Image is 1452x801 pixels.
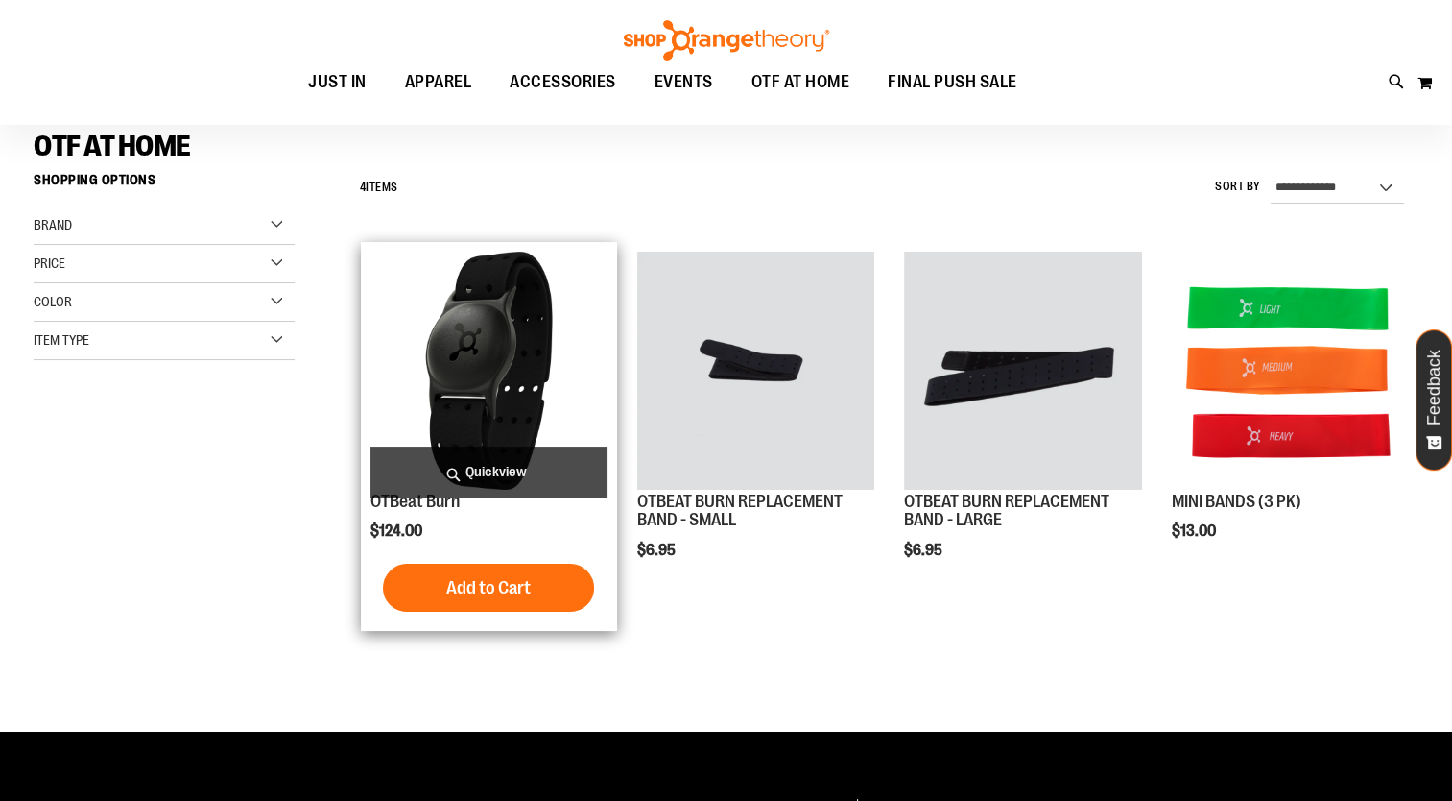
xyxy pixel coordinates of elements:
[1215,179,1261,195] label: Sort By
[446,577,531,598] span: Add to Cart
[904,252,1141,489] img: OTBEAT BURN REPLACEMENT BAND - LARGE
[1425,350,1443,425] span: Feedback
[904,492,1109,530] a: OTBEAT BURN REPLACEMENT BAND - LARGE
[490,61,635,105] a: ACCESSORIES
[370,252,607,489] img: Main view of OTBeat Burn 6.0-C
[359,181,366,194] span: 4
[888,61,1017,104] span: FINAL PUSH SALE
[637,252,874,492] a: OTBEAT BURN REPLACEMENT BAND - SMALL
[1172,252,1409,489] img: MINI BANDS (3 PK)
[370,447,607,498] a: Quickview
[628,242,884,608] div: product
[637,542,678,559] span: $6.95
[405,61,472,104] span: APPAREL
[34,163,295,206] strong: Shopping Options
[732,61,869,104] a: OTF AT HOME
[359,173,397,203] h2: Items
[370,252,607,492] a: Main view of OTBeat Burn 6.0-C
[869,61,1036,105] a: FINAL PUSH SALE
[34,217,72,232] span: Brand
[34,332,89,348] span: Item Type
[1172,522,1219,540] span: $13.00
[289,61,386,105] a: JUST IN
[635,61,732,105] a: EVENTS
[361,242,617,631] div: product
[1416,329,1452,471] button: Feedback - Show survey
[34,130,191,162] span: OTF AT HOME
[894,242,1151,608] div: product
[308,61,367,104] span: JUST IN
[637,492,843,530] a: OTBEAT BURN REPLACEMENT BAND - SMALL
[34,294,72,309] span: Color
[370,522,425,540] span: $124.00
[904,252,1141,492] a: OTBEAT BURN REPLACEMENT BAND - LARGE
[1162,242,1418,589] div: product
[34,255,65,271] span: Price
[655,61,713,104] span: EVENTS
[751,61,850,104] span: OTF AT HOME
[904,542,945,559] span: $6.95
[370,492,460,511] a: OTBeat Burn
[1172,252,1409,492] a: MINI BANDS (3 PK)
[383,564,594,612] button: Add to Cart
[637,252,874,489] img: OTBEAT BURN REPLACEMENT BAND - SMALL
[621,20,832,61] img: Shop Orangetheory
[386,61,491,105] a: APPAREL
[1172,492,1301,511] a: MINI BANDS (3 PK)
[510,61,616,104] span: ACCESSORIES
